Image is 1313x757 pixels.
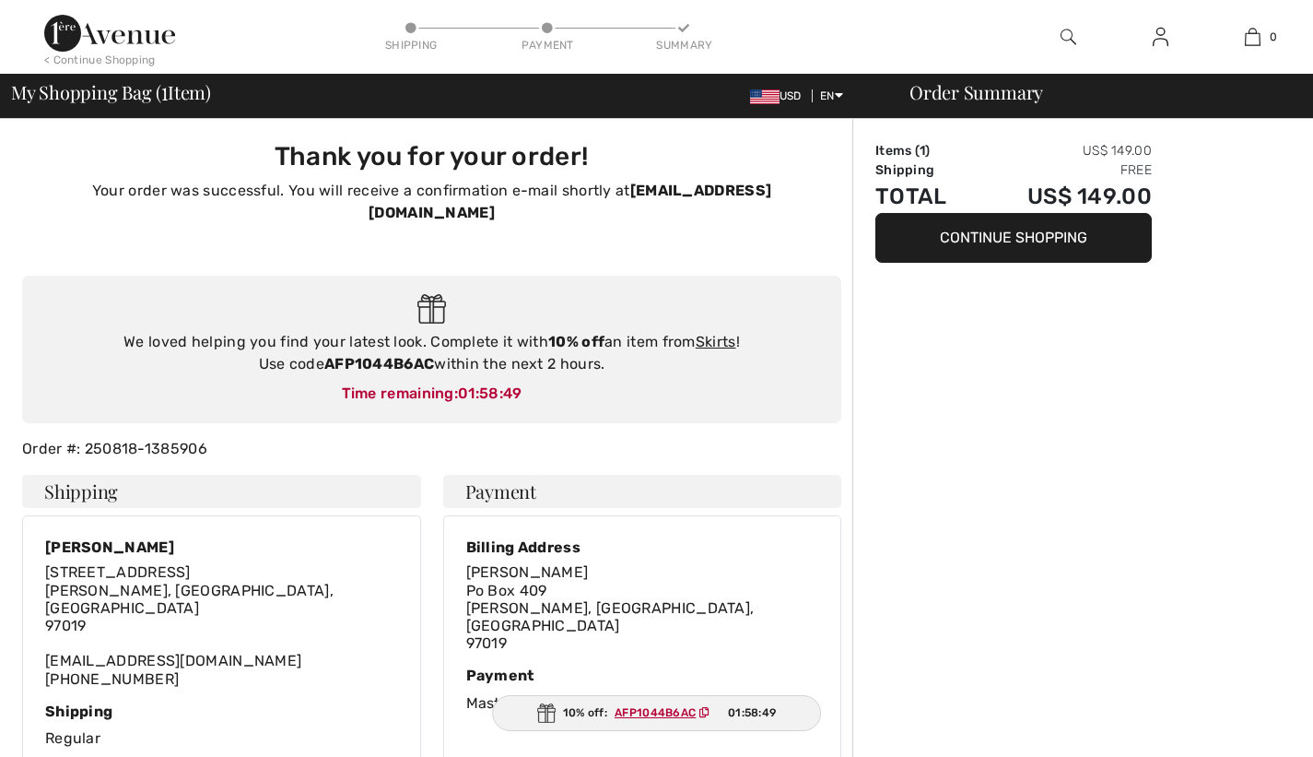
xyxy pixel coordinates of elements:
[443,475,842,508] h4: Payment
[458,384,522,402] span: 01:58:49
[11,83,211,101] span: My Shopping Bag ( Item)
[492,695,822,731] div: 10% off:
[1245,26,1260,48] img: My Bag
[1061,26,1076,48] img: search the website
[656,37,711,53] div: Summary
[417,294,446,325] img: Gift.svg
[887,83,1302,101] div: Order Summary
[976,160,1152,180] td: Free
[728,704,776,721] span: 01:58:49
[820,89,843,102] span: EN
[750,89,809,102] span: USD
[161,78,168,102] span: 1
[750,89,780,104] img: US Dollar
[875,141,976,160] td: Items ( )
[466,667,819,684] div: Payment
[615,706,696,719] ins: AFP1044B6AC
[1153,26,1168,48] img: My Info
[976,141,1152,160] td: US$ 149.00
[466,563,589,581] span: [PERSON_NAME]
[537,704,556,723] img: Gift.svg
[45,538,398,556] div: [PERSON_NAME]
[1207,26,1297,48] a: 0
[976,180,1152,213] td: US$ 149.00
[45,563,334,634] span: [STREET_ADDRESS] [PERSON_NAME], [GEOGRAPHIC_DATA], [GEOGRAPHIC_DATA] 97019
[920,143,925,159] span: 1
[1270,29,1277,45] span: 0
[41,383,823,405] div: Time remaining:
[44,52,156,68] div: < Continue Shopping
[466,538,819,556] div: Billing Address
[45,703,398,750] div: Regular
[324,355,434,373] strong: AFP1044B6AC
[520,37,575,53] div: Payment
[22,475,421,508] h4: Shipping
[875,180,976,213] td: Total
[33,141,830,172] h3: Thank you for your order!
[45,563,398,687] div: [EMAIL_ADDRESS][DOMAIN_NAME] [PHONE_NUMBER]
[548,333,604,350] strong: 10% off
[41,331,823,375] div: We loved helping you find your latest look. Complete it with an item from ! Use code within the n...
[383,37,439,53] div: Shipping
[1138,26,1183,49] a: Sign In
[466,582,755,653] span: Po Box 409 [PERSON_NAME], [GEOGRAPHIC_DATA], [GEOGRAPHIC_DATA] 97019
[696,333,736,350] a: Skirts
[369,182,771,221] strong: [EMAIL_ADDRESS][DOMAIN_NAME]
[875,213,1152,263] button: Continue Shopping
[44,15,175,52] img: 1ère Avenue
[45,703,398,720] div: Shipping
[11,438,852,460] div: Order #: 250818-1385906
[33,180,830,224] p: Your order was successful. You will receive a confirmation e-mail shortly at
[875,160,976,180] td: Shipping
